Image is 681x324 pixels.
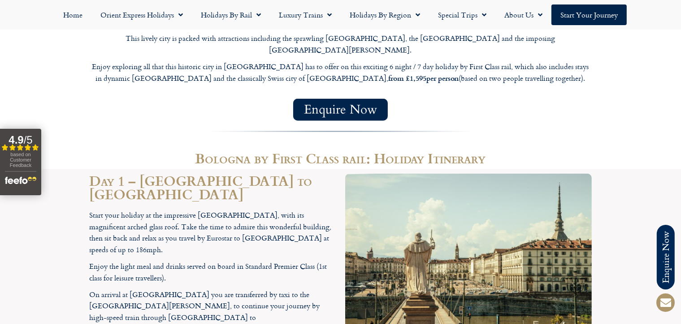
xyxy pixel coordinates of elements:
p: This lively city is packed with attractions including the sprawling [GEOGRAPHIC_DATA], the [GEOGR... [90,33,592,56]
a: Orient Express Holidays [91,4,192,25]
a: Holidays by Rail [192,4,270,25]
p: Enjoy the light meal and drinks served on board in Standard Premier Class (1st class for leisure ... [90,261,336,284]
a: Special Trips [429,4,495,25]
strong: from £1,595per person [389,73,459,83]
p: Start your holiday at the impressive [GEOGRAPHIC_DATA], with its magnificent arched glass roof. T... [90,210,336,255]
span: Enquire Now [304,104,377,115]
h2: Bologna by First Class rail: Holiday Itinerary [90,151,592,165]
a: Enquire Now [293,99,388,121]
a: Start your Journey [551,4,627,25]
a: Home [54,4,91,25]
p: Enjoy exploring all that this historic city in [GEOGRAPHIC_DATA] has to offer on this exciting 6 ... [90,61,592,84]
nav: Menu [4,4,677,25]
a: About Us [495,4,551,25]
h2: Day 1 – [GEOGRAPHIC_DATA] to [GEOGRAPHIC_DATA] [90,174,336,201]
a: Holidays by Region [341,4,429,25]
a: Luxury Trains [270,4,341,25]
